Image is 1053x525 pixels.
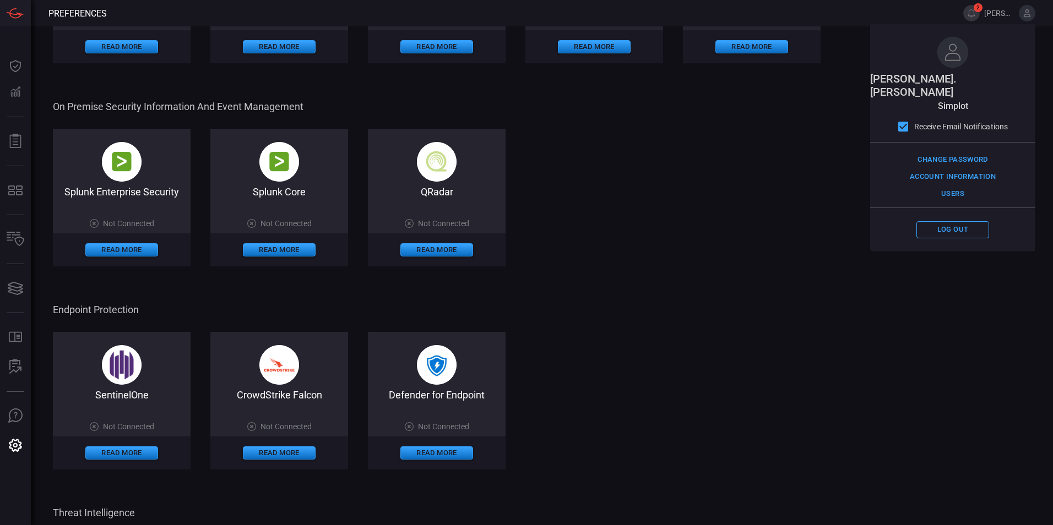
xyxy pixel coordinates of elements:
div: Splunk Enterprise Security [53,186,191,198]
span: Not Connected [103,219,154,228]
button: Detections [2,79,29,106]
span: Not Connected [418,219,469,228]
button: Read More [400,446,473,460]
img: splunk-B-AX9-PE.png [102,142,142,182]
button: Rule Catalog [2,324,29,351]
span: Not Connected [103,422,154,431]
button: Read More [558,40,631,53]
span: Threat Intelligence [53,507,1029,518]
button: ALERT ANALYSIS [2,354,29,380]
span: Preferences [48,8,107,19]
button: Cards [2,275,29,302]
div: Splunk Core [210,186,348,198]
span: [PERSON_NAME].[PERSON_NAME] [984,9,1014,18]
button: Read More [85,243,158,256]
button: 2 [963,5,980,21]
button: Account Information [907,168,998,185]
span: 2 [974,3,983,12]
img: crowdstrike_falcon-DF2rzYKc.png [259,345,299,385]
button: Change Password [915,151,991,168]
button: Inventory [2,226,29,253]
img: +bscTp9dhMAifCPgoeBufu1kJw25MVDKAsrMEYA2Q1YP9BuOQQzFIBsEMBp+XnP4PZAMGeqUvOIsAAAAASUVORK5CYII= [102,345,142,385]
button: Read More [400,40,473,53]
img: microsoft_defender-D-kA0Dc-.png [417,345,457,385]
span: Not Connected [260,422,312,431]
button: Reports [2,128,29,155]
button: Log out [916,221,989,238]
img: splunk-B-AX9-PE.png [259,142,299,182]
span: [PERSON_NAME].[PERSON_NAME] [870,72,1035,99]
button: Preferences [2,433,29,459]
button: Read More [85,446,158,460]
span: Not Connected [260,219,312,228]
span: On Premise Security Information and Event Management [53,101,1029,112]
span: Not Connected [418,422,469,431]
span: Endpoint Protection [53,304,1029,315]
button: MITRE - Detection Posture [2,177,29,204]
button: Read More [243,446,316,460]
span: Receive Email Notifications [914,121,1008,133]
img: qradar_on_cloud-CqUPbAk2.png [417,142,457,182]
button: Read More [715,40,788,53]
button: Read More [243,40,316,53]
button: Read More [85,40,158,53]
button: Users [916,185,989,203]
div: Defender for Endpoint [368,389,506,401]
button: Read More [400,243,473,256]
div: QRadar [368,186,506,198]
button: Dashboard [2,53,29,79]
button: Ask Us A Question [2,403,29,429]
button: Read More [243,243,316,256]
span: simplot [938,101,968,111]
div: CrowdStrike Falcon [210,389,348,401]
div: SentinelOne [53,389,191,401]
